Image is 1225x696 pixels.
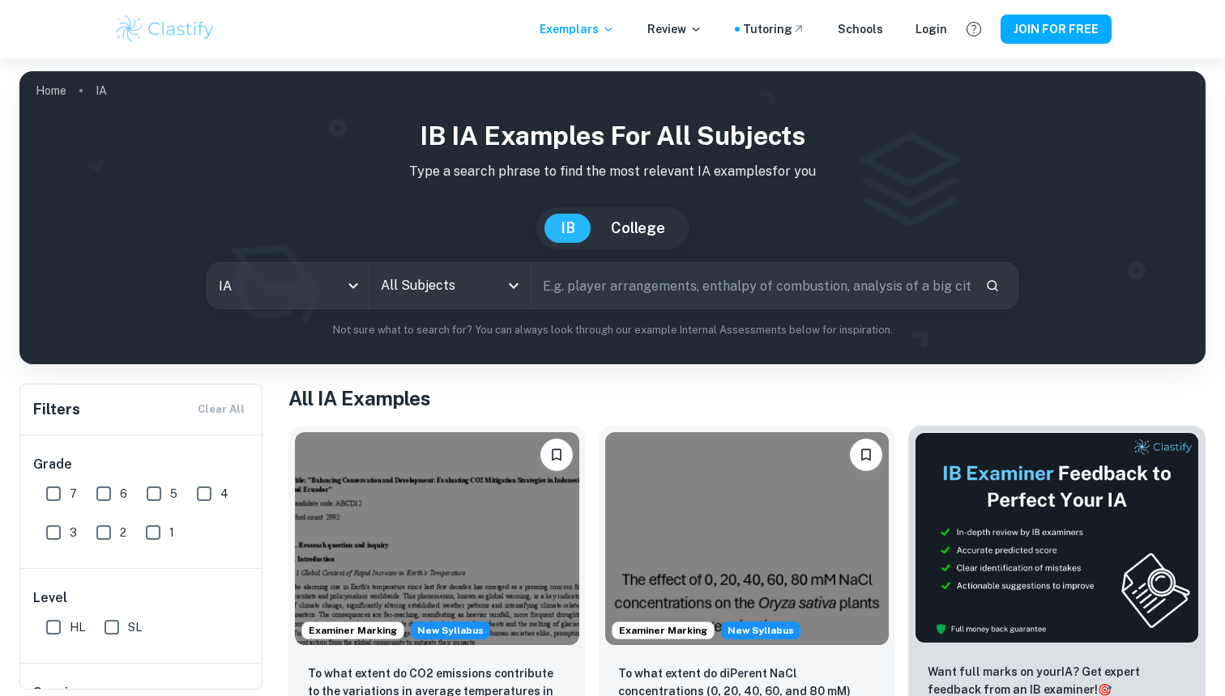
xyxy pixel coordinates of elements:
img: Thumbnail [915,432,1199,643]
span: Examiner Marking [302,623,403,638]
span: 7 [70,485,77,503]
a: Login [916,20,947,38]
button: Open [502,274,525,297]
h1: IB IA examples for all subjects [32,117,1193,155]
img: Clastify logo [113,13,216,45]
button: Search [979,272,1006,299]
img: ESS IA example thumbnail: To what extent do CO2 emissions contribu [295,432,579,645]
a: Tutoring [743,20,805,38]
div: IA [207,263,369,308]
p: IA [96,82,107,100]
img: profile cover [19,71,1206,364]
button: Please log in to bookmark exemplars [540,439,573,471]
span: 3 [70,524,77,541]
span: Examiner Marking [612,623,714,638]
h6: Grade [33,455,250,474]
span: New Syllabus [411,622,490,639]
span: 5 [170,485,177,503]
span: 4 [220,485,228,503]
span: 1 [169,524,174,541]
button: Help and Feedback [960,15,988,43]
button: IB [544,214,591,243]
p: Review [647,20,702,38]
span: SL [128,618,142,636]
div: Starting from the May 2026 session, the ESS IA requirements have changed. We created this exempla... [411,622,490,639]
h6: Filters [33,398,80,421]
img: ESS IA example thumbnail: To what extent do diPerent NaCl concentr [605,432,890,645]
span: 2 [120,524,126,541]
button: JOIN FOR FREE [1001,15,1112,44]
p: Not sure what to search for? You can always look through our example Internal Assessments below f... [32,322,1193,338]
p: Exemplars [540,20,615,38]
span: 🎯 [1098,683,1112,696]
span: 6 [120,485,127,503]
h6: Level [33,588,250,608]
p: Type a search phrase to find the most relevant IA examples for you [32,162,1193,181]
a: Schools [838,20,883,38]
span: HL [70,618,85,636]
input: E.g. player arrangements, enthalpy of combustion, analysis of a big city... [531,263,972,308]
span: New Syllabus [721,622,800,639]
h1: All IA Examples [288,384,1206,413]
div: Starting from the May 2026 session, the ESS IA requirements have changed. We created this exempla... [721,622,800,639]
button: College [595,214,681,243]
button: Please log in to bookmark exemplars [850,439,882,471]
a: Home [36,79,66,102]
